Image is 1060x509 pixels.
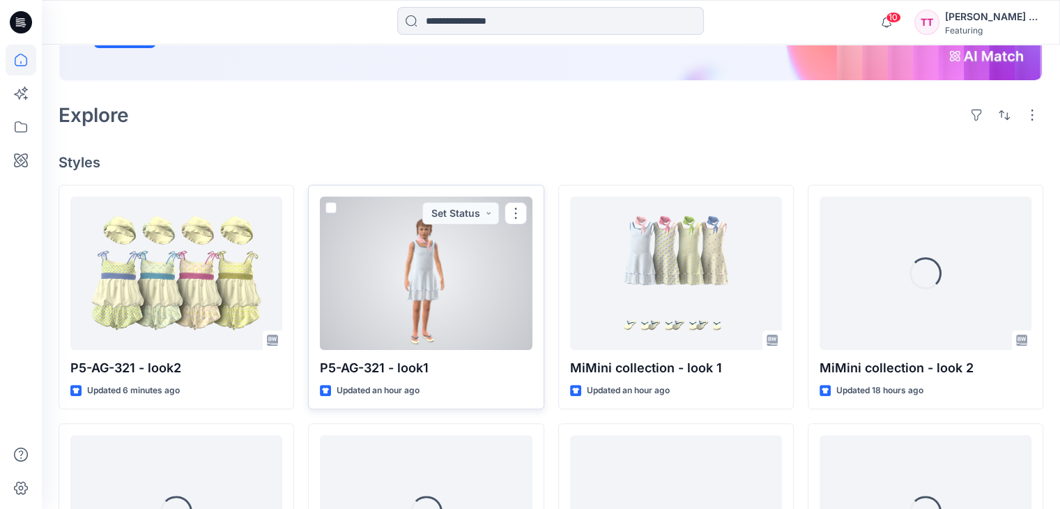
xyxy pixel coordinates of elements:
[337,383,420,398] p: Updated an hour ago
[70,197,282,350] a: P5-AG-321 - look2
[886,12,901,23] span: 10
[320,358,532,378] p: P5-AG-321 - look1
[570,197,782,350] a: MiMini collection - look 1
[59,154,1043,171] h4: Styles
[836,383,923,398] p: Updated 18 hours ago
[820,358,1031,378] p: MiMini collection - look 2
[70,358,282,378] p: P5-AG-321 - look2
[945,8,1043,25] div: [PERSON_NAME] Do Thi
[587,383,670,398] p: Updated an hour ago
[945,25,1043,36] div: Featuring
[59,104,129,126] h2: Explore
[570,358,782,378] p: MiMini collection - look 1
[87,383,180,398] p: Updated 6 minutes ago
[320,197,532,350] a: P5-AG-321 - look1
[914,10,939,35] div: TT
